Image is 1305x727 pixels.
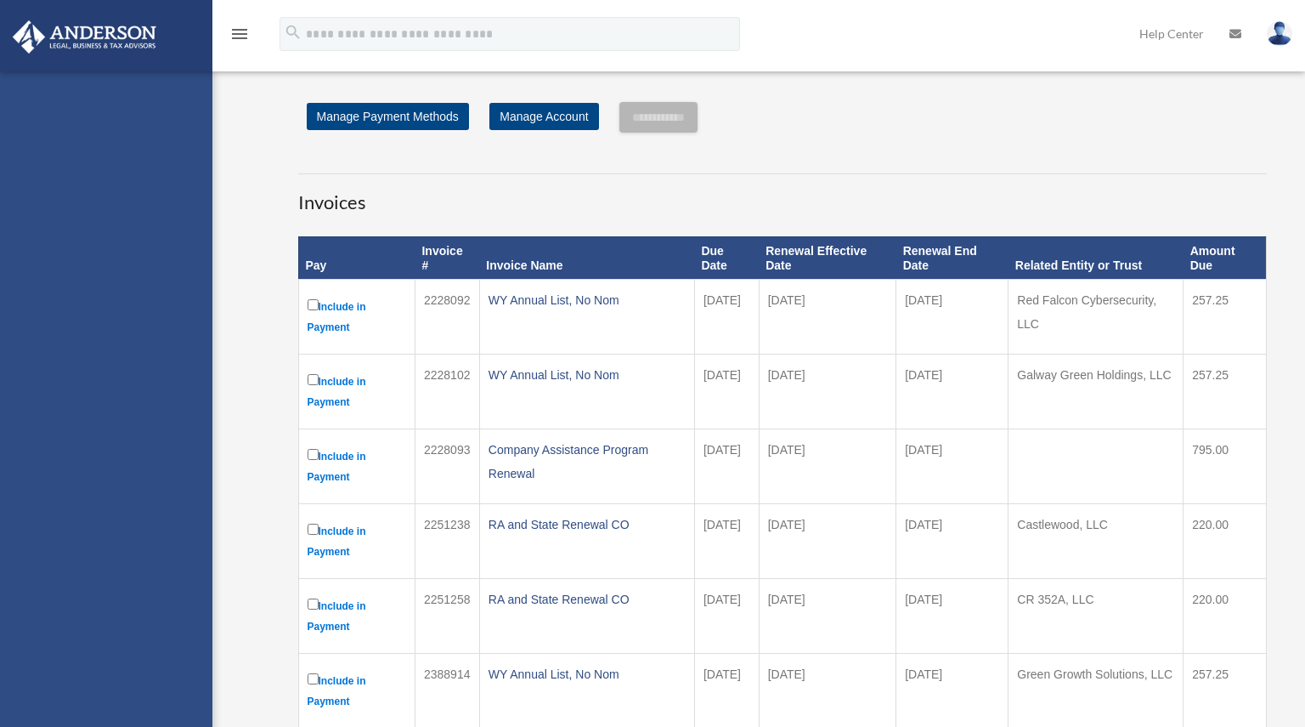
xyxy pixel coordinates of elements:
input: Include in Payment [308,599,319,610]
a: Manage Account [489,103,598,130]
td: 2251238 [415,504,479,579]
th: Related Entity or Trust [1008,236,1184,280]
td: 220.00 [1184,504,1266,579]
td: 257.25 [1184,280,1266,355]
label: Include in Payment [308,520,406,562]
td: [DATE] [896,504,1008,579]
td: [DATE] [759,504,896,579]
input: Include in Payment [308,299,319,310]
td: CR 352A, LLC [1008,579,1184,654]
div: Company Assistance Program Renewal [489,438,686,486]
div: WY Annual List, No Nom [489,363,686,387]
td: 2251258 [415,579,479,654]
input: Include in Payment [308,449,319,460]
i: menu [229,24,250,44]
td: Galway Green Holdings, LLC [1008,355,1184,429]
td: 2228102 [415,355,479,429]
label: Include in Payment [308,296,406,338]
td: [DATE] [694,429,759,504]
input: Include in Payment [308,374,319,385]
div: WY Annual List, No Nom [489,662,686,686]
div: RA and State Renewal CO [489,513,686,537]
td: [DATE] [759,429,896,504]
th: Invoice Name [479,236,694,280]
img: User Pic [1267,21,1292,46]
td: [DATE] [896,280,1008,355]
label: Include in Payment [308,446,406,487]
th: Renewal Effective Date [759,236,896,280]
label: Include in Payment [308,670,406,712]
td: Red Falcon Cybersecurity, LLC [1008,280,1184,355]
td: 220.00 [1184,579,1266,654]
td: [DATE] [694,579,759,654]
td: [DATE] [896,355,1008,429]
td: 257.25 [1184,355,1266,429]
td: Castlewood, LLC [1008,504,1184,579]
th: Pay [298,236,415,280]
img: Anderson Advisors Platinum Portal [8,20,161,54]
td: [DATE] [694,355,759,429]
a: Manage Payment Methods [307,103,469,130]
label: Include in Payment [308,595,406,637]
th: Amount Due [1184,236,1266,280]
label: Include in Payment [308,371,406,412]
td: 795.00 [1184,429,1266,504]
td: [DATE] [759,579,896,654]
h3: Invoices [298,173,1267,216]
input: Include in Payment [308,524,319,535]
th: Renewal End Date [896,236,1008,280]
td: [DATE] [759,280,896,355]
td: 2228093 [415,429,479,504]
a: menu [229,30,250,44]
td: [DATE] [694,280,759,355]
td: [DATE] [896,579,1008,654]
th: Due Date [694,236,759,280]
td: 2228092 [415,280,479,355]
td: [DATE] [694,504,759,579]
div: RA and State Renewal CO [489,588,686,611]
td: [DATE] [759,355,896,429]
div: WY Annual List, No Nom [489,288,686,312]
i: search [284,23,302,42]
input: Include in Payment [308,673,319,684]
th: Invoice # [415,236,479,280]
td: [DATE] [896,429,1008,504]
